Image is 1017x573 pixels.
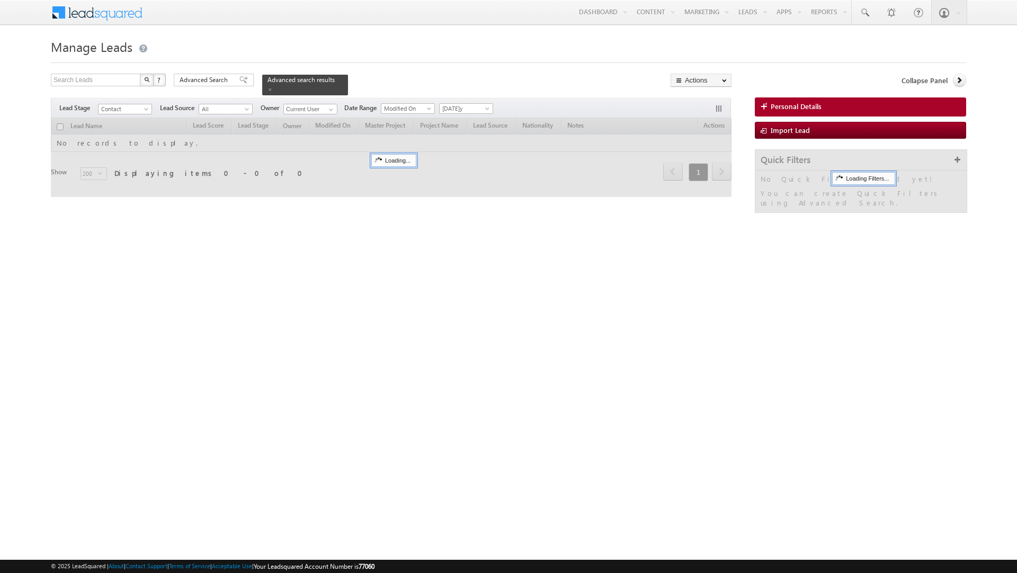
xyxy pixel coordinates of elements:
a: [DATE]y [439,103,493,114]
span: Personal Details [771,102,822,111]
input: Type to Search [283,104,337,114]
a: Contact [98,104,152,114]
span: Lead Source [160,103,199,113]
a: Show All Items [323,104,336,115]
span: © 2025 LeadSquared | | | | | [51,561,374,571]
div: Loading Filters... [832,172,895,185]
a: About [109,562,124,569]
a: All [199,104,253,114]
span: Advanced Search [180,75,231,85]
span: Lead Stage [59,103,98,113]
a: Modified On [381,103,435,114]
span: Date Range [344,103,381,113]
span: Owner [261,103,283,113]
button: ? [153,74,166,86]
span: Modified On [381,104,432,113]
span: Import Lead [771,126,810,135]
img: Search [144,77,149,82]
span: Contact [99,104,149,114]
a: Personal Details [755,97,966,117]
div: Loading... [371,154,416,167]
span: ? [157,75,162,84]
span: Collapse Panel [902,76,948,85]
span: All [199,104,249,114]
span: Manage Leads [51,38,132,55]
button: Actions [671,74,731,87]
span: [DATE]y [440,104,490,113]
a: Terms of Service [169,562,210,569]
a: Contact Support [126,562,167,569]
span: 77060 [359,562,374,570]
span: Advanced search results [267,76,335,84]
span: Your Leadsquared Account Number is [254,562,374,570]
a: Acceptable Use [212,562,252,569]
